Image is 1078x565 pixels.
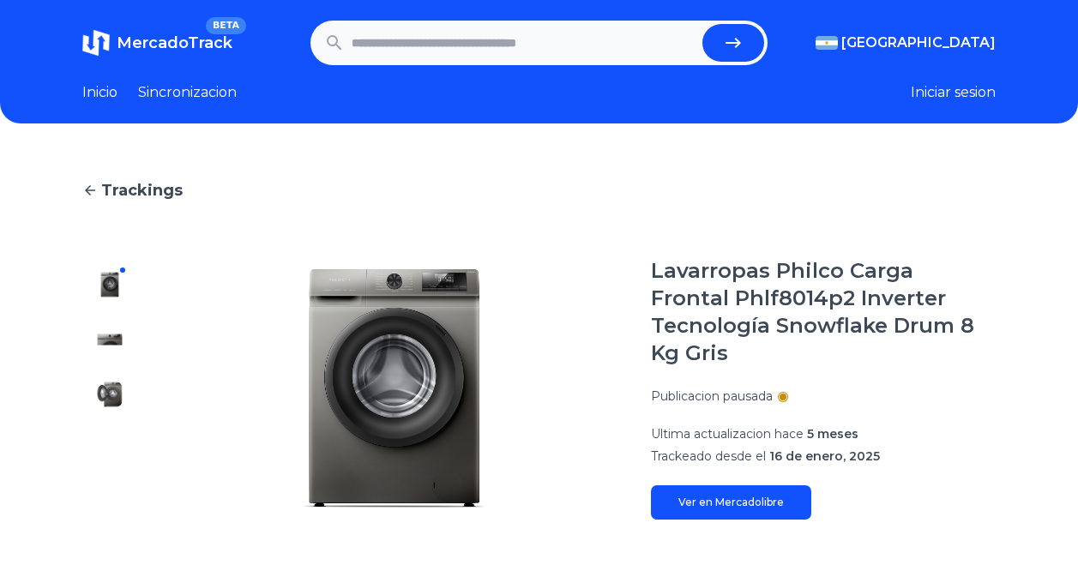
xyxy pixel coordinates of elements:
a: Trackings [82,178,996,202]
span: Trackings [101,178,183,202]
span: BETA [206,17,246,34]
a: Sincronizacion [138,82,237,103]
img: MercadoTrack [82,29,110,57]
p: Publicacion pausada [651,388,773,405]
img: Lavarropas Philco Carga Frontal Phlf8014p2 Inverter Tecnología Snowflake Drum 8 Kg Gris [172,257,617,520]
span: 16 de enero, 2025 [769,448,880,464]
img: Argentina [816,36,838,50]
img: Lavarropas Philco Carga Frontal Phlf8014p2 Inverter Tecnología Snowflake Drum 8 Kg Gris [96,381,123,408]
span: MercadoTrack [117,33,232,52]
img: Lavarropas Philco Carga Frontal Phlf8014p2 Inverter Tecnología Snowflake Drum 8 Kg Gris [96,326,123,353]
span: [GEOGRAPHIC_DATA] [841,33,996,53]
span: 5 meses [807,426,858,442]
h1: Lavarropas Philco Carga Frontal Phlf8014p2 Inverter Tecnología Snowflake Drum 8 Kg Gris [651,257,996,367]
button: [GEOGRAPHIC_DATA] [816,33,996,53]
a: Inicio [82,82,117,103]
a: Ver en Mercadolibre [651,485,811,520]
img: Lavarropas Philco Carga Frontal Phlf8014p2 Inverter Tecnología Snowflake Drum 8 Kg Gris [96,436,123,463]
span: Ultima actualizacion hace [651,426,804,442]
span: Trackeado desde el [651,448,766,464]
a: MercadoTrackBETA [82,29,232,57]
button: Iniciar sesion [911,82,996,103]
img: Lavarropas Philco Carga Frontal Phlf8014p2 Inverter Tecnología Snowflake Drum 8 Kg Gris [96,271,123,298]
